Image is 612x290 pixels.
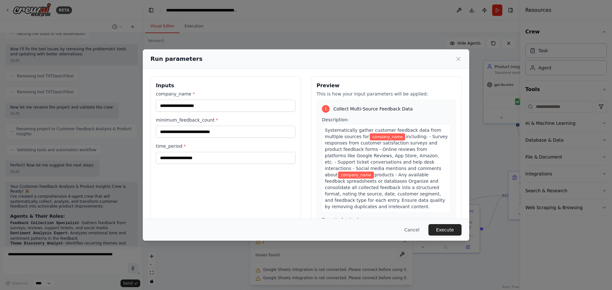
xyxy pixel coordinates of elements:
[325,172,445,209] span: products - Any available feedback spreadsheets or databases Organize and consolidate all collecte...
[333,106,413,112] span: Collect Multi-Source Feedback Data
[428,224,462,236] button: Execute
[150,54,202,63] h2: Run parameters
[325,128,441,139] span: Systematically gather customer feedback data from multiple sources for
[370,133,405,140] span: Variable: company_name
[322,105,330,113] div: 1
[317,91,456,97] p: This is how your input parameters will be applied:
[156,117,295,123] label: minimum_feedback_count
[317,82,456,89] h3: Preview
[325,134,448,177] span: including: - Survey responses from customer satisfaction surveys and product feedback forms - Onl...
[322,217,361,222] span: Expected output:
[156,143,295,149] label: time_period
[322,117,349,122] span: Description:
[399,224,425,236] button: Cancel
[338,172,374,179] span: Variable: company_name
[156,91,295,97] label: company_name
[156,82,295,89] h3: Inputs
